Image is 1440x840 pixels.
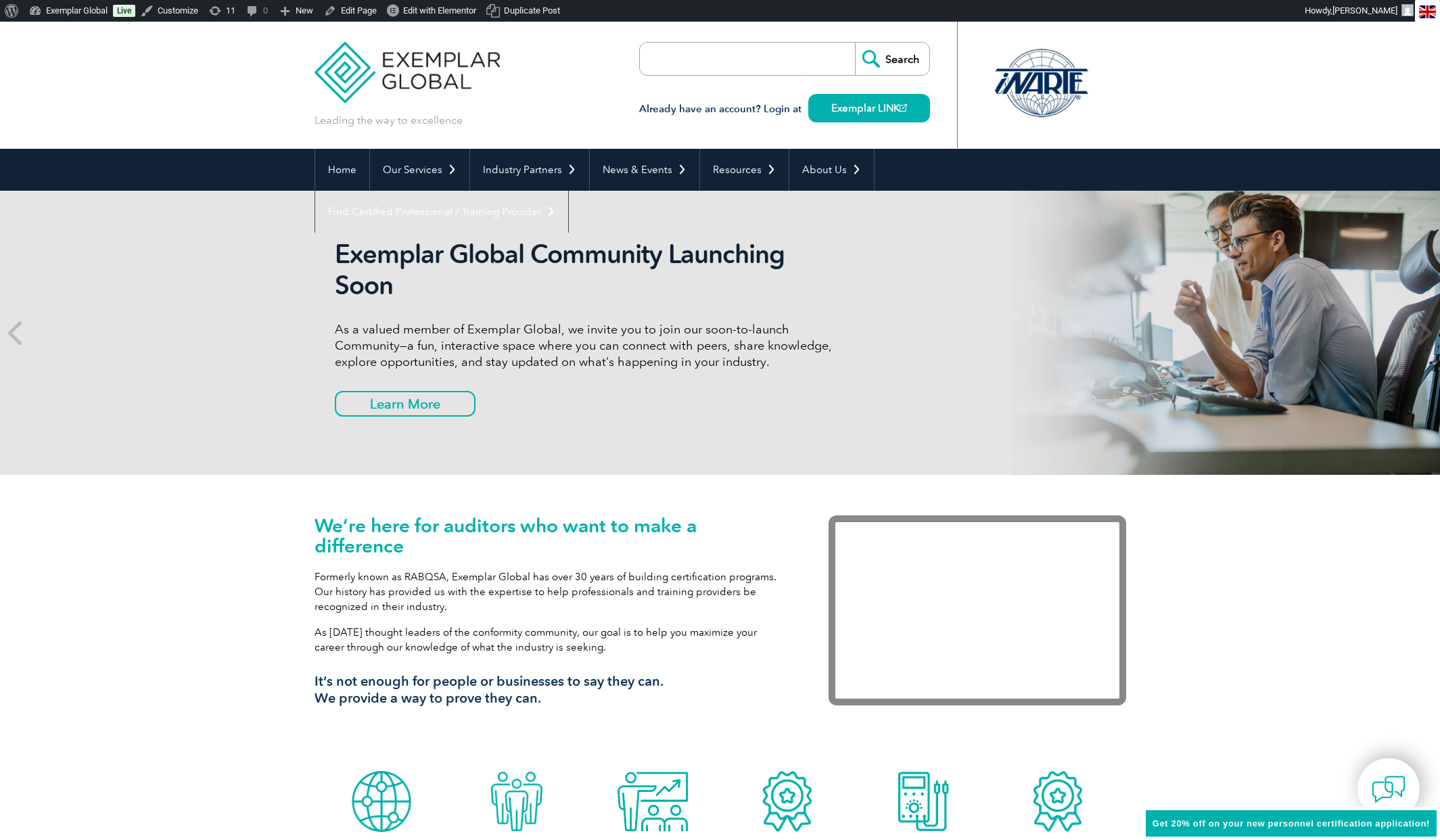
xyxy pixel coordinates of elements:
[808,94,930,122] a: Exemplar LINK
[900,104,907,112] img: open_square.png
[470,149,589,191] a: Industry Partners
[315,569,788,614] p: Formerly known as RABQSA, Exemplar Global has over 30 years of building certification programs. O...
[335,321,842,370] p: As a valued member of Exemplar Global, we invite you to join our soon-to-launch Community—a fun, ...
[1419,5,1436,18] img: en
[639,101,930,118] h3: Already have an account? Login at
[590,149,699,191] a: News & Events
[855,43,929,75] input: Search
[315,625,788,655] p: As [DATE] thought leaders of the conformity community, our goal is to help you maximize your care...
[829,515,1126,705] iframe: Exemplar Global: Working together to make a difference
[335,391,475,417] a: Learn More
[1332,5,1397,16] span: [PERSON_NAME]
[315,113,463,128] p: Leading the way to excellence
[315,22,501,103] img: Exemplar Global
[1153,818,1430,829] span: Get 20% off on your new personnel certification application!
[1372,772,1406,806] img: contact-chat.png
[335,239,842,301] h2: Exemplar Global Community Launching Soon
[315,515,788,556] h1: We’re here for auditors who want to make a difference
[789,149,874,191] a: About Us
[113,5,135,17] a: Live
[370,149,469,191] a: Our Services
[315,149,369,191] a: Home
[700,149,789,191] a: Resources
[315,673,788,707] h3: It’s not enough for people or businesses to say they can. We provide a way to prove they can.
[315,191,568,233] a: Find Certified Professional / Training Provider
[403,5,476,16] span: Edit with Elementor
